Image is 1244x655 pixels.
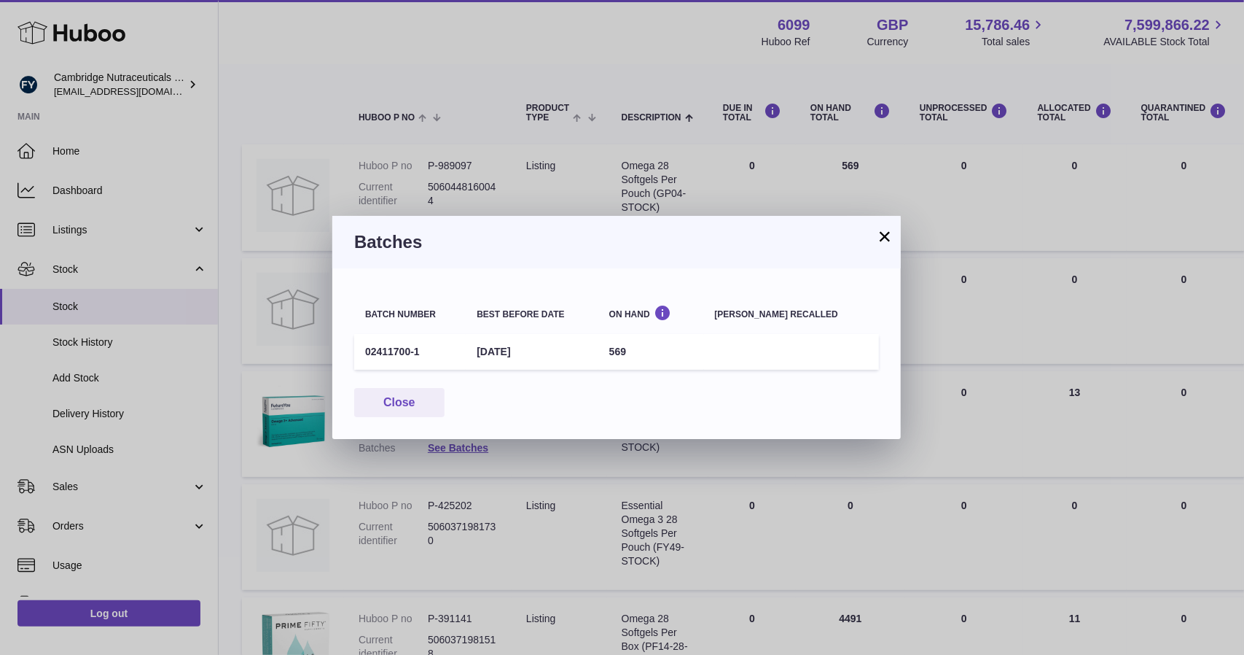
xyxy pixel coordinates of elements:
td: 02411700-1 [354,334,466,370]
div: Batch number [365,310,455,319]
button: Close [354,388,445,418]
button: × [876,228,893,245]
div: Best before date [477,310,587,319]
div: On Hand [609,305,693,319]
div: [PERSON_NAME] recalled [715,310,868,319]
h3: Batches [354,230,879,254]
td: [DATE] [466,334,598,370]
td: 569 [598,334,704,370]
